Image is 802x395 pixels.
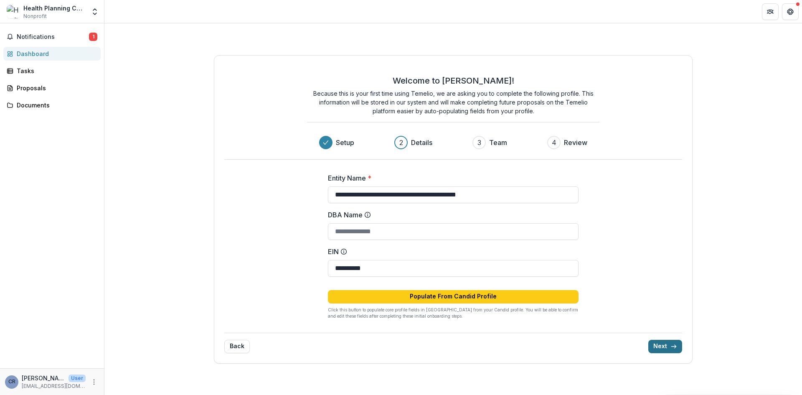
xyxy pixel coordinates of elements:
span: 1 [89,33,97,41]
span: Nonprofit [23,13,47,20]
label: DBA Name [328,210,574,220]
div: 2 [399,138,403,148]
a: Dashboard [3,47,101,61]
label: Entity Name [328,173,574,183]
h3: Details [411,138,432,148]
div: Documents [17,101,94,110]
div: Charles Roy [8,379,15,385]
a: Documents [3,98,101,112]
button: Back [224,340,250,353]
button: Next [648,340,682,353]
div: Proposals [17,84,94,92]
img: Health Planning Council Of Northeast Florida Inc [7,5,20,18]
p: Click this button to populate core profile fields in [GEOGRAPHIC_DATA] from your Candid profile. ... [328,307,579,319]
p: [PERSON_NAME] [22,374,65,382]
h3: Team [489,138,507,148]
label: EIN [328,247,574,257]
div: Dashboard [17,49,94,58]
a: Proposals [3,81,101,95]
p: [EMAIL_ADDRESS][DOMAIN_NAME] [22,382,86,390]
div: 3 [477,138,481,148]
button: More [89,377,99,387]
div: Progress [319,136,587,149]
h3: Setup [336,138,354,148]
p: Because this is your first time using Temelio, we are asking you to complete the following profil... [307,89,599,115]
h2: Welcome to [PERSON_NAME]! [393,76,514,86]
a: Tasks [3,64,101,78]
p: User [69,375,86,382]
div: Tasks [17,66,94,75]
h3: Review [564,138,587,148]
span: Notifications [17,33,89,41]
button: Open entity switcher [89,3,101,20]
div: 4 [552,138,556,148]
button: Populate From Candid Profile [328,290,579,303]
div: Health Planning Council Of Northeast [US_STATE] Inc [23,4,86,13]
button: Notifications1 [3,30,101,43]
button: Partners [762,3,779,20]
button: Get Help [782,3,799,20]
